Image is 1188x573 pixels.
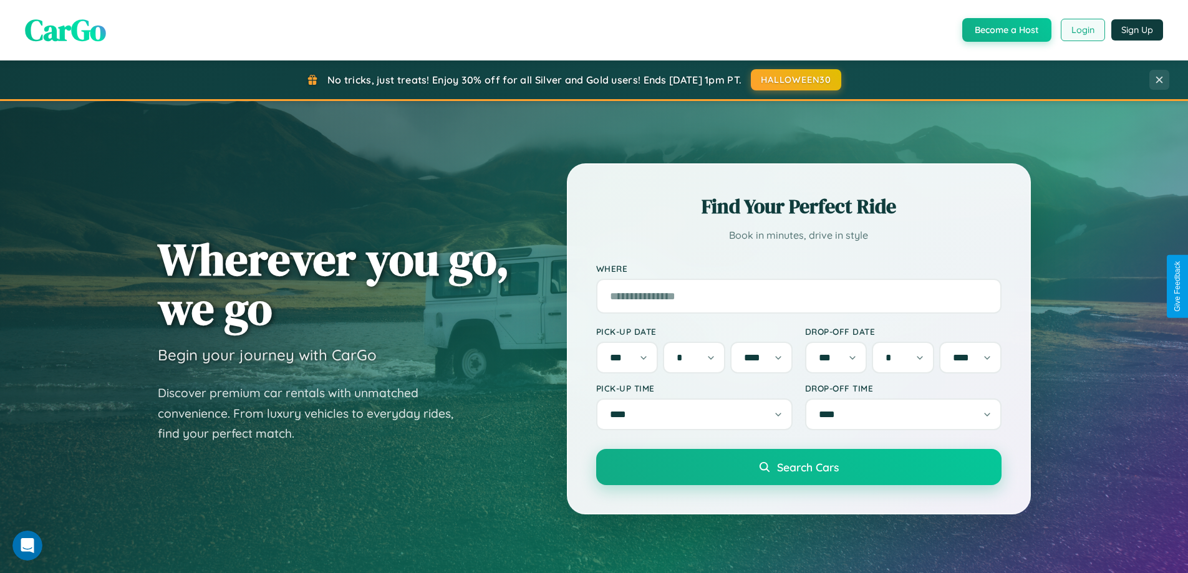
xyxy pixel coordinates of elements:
[327,74,741,86] span: No tricks, just treats! Enjoy 30% off for all Silver and Gold users! Ends [DATE] 1pm PT.
[25,9,106,51] span: CarGo
[962,18,1051,42] button: Become a Host
[1061,19,1105,41] button: Login
[596,226,1002,244] p: Book in minutes, drive in style
[158,383,470,444] p: Discover premium car rentals with unmatched convenience. From luxury vehicles to everyday rides, ...
[158,345,377,364] h3: Begin your journey with CarGo
[751,69,841,90] button: HALLOWEEN30
[777,460,839,474] span: Search Cars
[596,449,1002,485] button: Search Cars
[805,326,1002,337] label: Drop-off Date
[596,383,793,393] label: Pick-up Time
[596,193,1002,220] h2: Find Your Perfect Ride
[596,263,1002,274] label: Where
[12,531,42,561] iframe: Intercom live chat
[1173,261,1182,312] div: Give Feedback
[158,234,509,333] h1: Wherever you go, we go
[805,383,1002,393] label: Drop-off Time
[1111,19,1163,41] button: Sign Up
[596,326,793,337] label: Pick-up Date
